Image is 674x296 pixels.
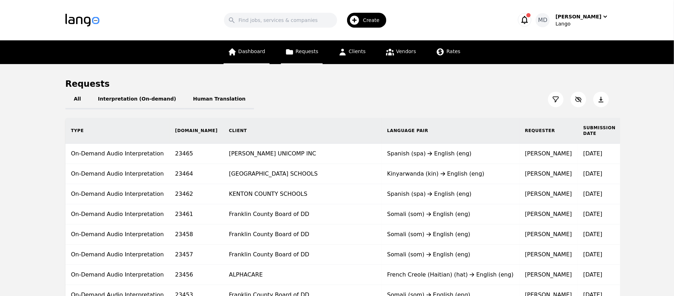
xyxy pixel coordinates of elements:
[169,184,223,204] td: 23462
[583,150,603,157] time: [DATE]
[169,144,223,164] td: 23465
[387,190,513,198] div: Spanish (spa) English (eng)
[65,184,170,204] td: On-Demand Audio Interpretation
[381,40,420,64] a: Vendors
[519,118,578,144] th: Requester
[387,149,513,158] div: Spanish (spa) English (eng)
[519,144,578,164] td: [PERSON_NAME]
[169,224,223,245] td: 23458
[536,13,609,27] button: MD[PERSON_NAME]Lango
[519,245,578,265] td: [PERSON_NAME]
[583,190,603,197] time: [DATE]
[555,20,609,27] div: Lango
[387,271,513,279] div: French Creole (Haitian) (hat) English (eng)
[578,118,621,144] th: Submission Date
[169,204,223,224] td: 23461
[519,265,578,285] td: [PERSON_NAME]
[519,184,578,204] td: [PERSON_NAME]
[65,265,170,285] td: On-Demand Audio Interpretation
[223,184,381,204] td: KENTON COUNTY SCHOOLS
[223,245,381,265] td: Franklin County Board of DD
[593,92,609,107] button: Export Jobs
[169,118,223,144] th: [DOMAIN_NAME]
[519,224,578,245] td: [PERSON_NAME]
[65,118,170,144] th: Type
[583,271,603,278] time: [DATE]
[432,40,465,64] a: Rates
[223,224,381,245] td: Franklin County Board of DD
[538,16,547,24] span: MD
[223,204,381,224] td: Franklin County Board of DD
[90,90,185,109] button: Interpretation (On-demand)
[223,164,381,184] td: [GEOGRAPHIC_DATA] SCHOOLS
[169,265,223,285] td: 23456
[65,204,170,224] td: On-Demand Audio Interpretation
[519,204,578,224] td: [PERSON_NAME]
[583,211,603,217] time: [DATE]
[387,250,513,259] div: Somali (som) English (eng)
[296,49,318,54] span: Requests
[337,10,391,30] button: Create
[223,265,381,285] td: ALPHACARE
[223,144,381,164] td: [PERSON_NAME] UNICOMP INC
[387,210,513,218] div: Somali (som) English (eng)
[224,40,270,64] a: Dashboard
[583,231,603,238] time: [DATE]
[555,13,601,20] div: [PERSON_NAME]
[519,164,578,184] td: [PERSON_NAME]
[65,14,99,27] img: Logo
[571,92,586,107] button: Customize Column View
[65,144,170,164] td: On-Demand Audio Interpretation
[281,40,323,64] a: Requests
[387,230,513,239] div: Somali (som) English (eng)
[387,170,513,178] div: Kinyarwanda (kin) English (eng)
[396,49,416,54] span: Vendors
[169,245,223,265] td: 23457
[185,90,254,109] button: Human Translation
[65,224,170,245] td: On-Demand Audio Interpretation
[447,49,460,54] span: Rates
[363,17,385,24] span: Create
[223,118,381,144] th: Client
[65,90,90,109] button: All
[65,78,110,90] h1: Requests
[224,13,337,28] input: Find jobs, services & companies
[349,49,366,54] span: Clients
[334,40,370,64] a: Clients
[65,164,170,184] td: On-Demand Audio Interpretation
[583,170,603,177] time: [DATE]
[169,164,223,184] td: 23464
[583,251,603,258] time: [DATE]
[238,49,265,54] span: Dashboard
[381,118,519,144] th: Language Pair
[548,92,564,107] button: Filter
[65,245,170,265] td: On-Demand Audio Interpretation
